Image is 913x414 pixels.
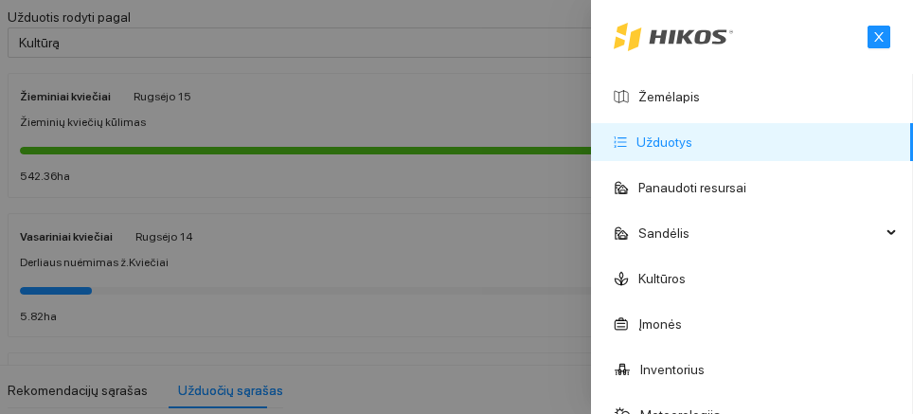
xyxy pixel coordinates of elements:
[638,316,682,332] a: Įmonės
[636,135,692,150] a: Užduotys
[638,89,700,104] a: Žemėlapis
[638,180,746,195] a: Panaudoti resursai
[640,362,705,377] a: Inventorius
[868,30,889,44] span: close
[868,26,890,48] button: close
[638,271,686,286] a: Kultūros
[638,214,881,252] span: Sandėlis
